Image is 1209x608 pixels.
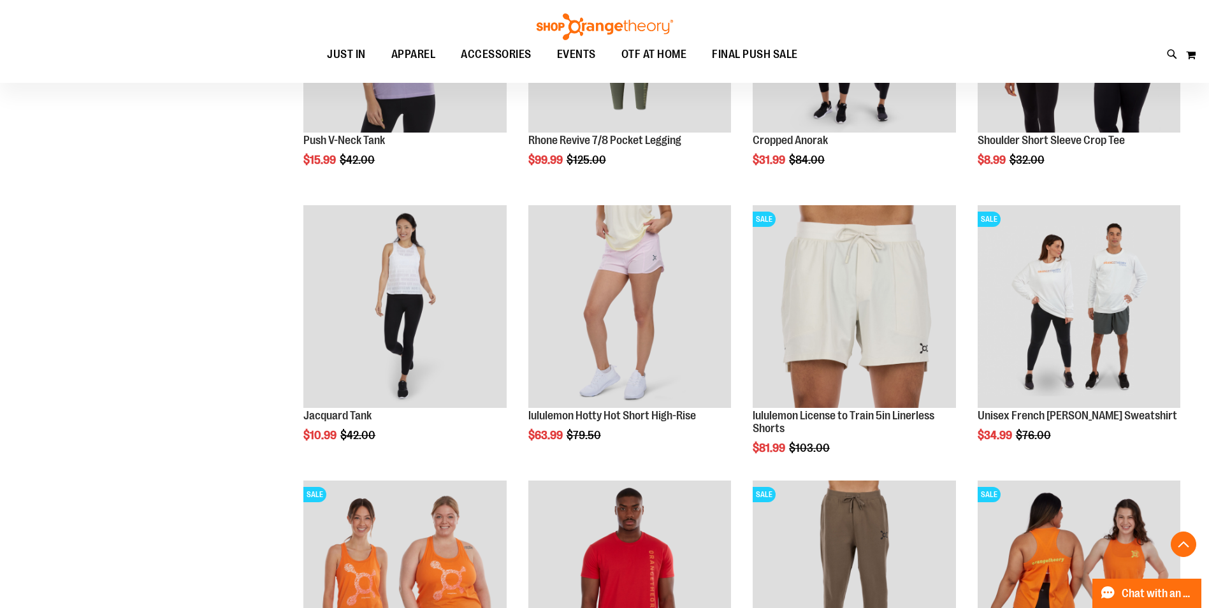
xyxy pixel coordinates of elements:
a: APPAREL [379,40,449,69]
a: lululemon Hotty Hot Short High-Rise [528,409,696,422]
span: EVENTS [557,40,596,69]
a: Unisex French Terry Crewneck Sweatshirt primary imageSALE [978,205,1180,410]
img: lululemon Hotty Hot Short High-Rise [528,205,731,408]
span: $84.00 [789,154,827,166]
img: lululemon License to Train 5in Linerless Shorts [753,205,955,408]
span: $15.99 [303,154,338,166]
a: lululemon License to Train 5in Linerless ShortsSALE [753,205,955,410]
span: $99.99 [528,154,565,166]
span: SALE [753,212,776,227]
span: $125.00 [567,154,608,166]
span: FINAL PUSH SALE [712,40,798,69]
span: $31.99 [753,154,787,166]
a: ACCESSORIES [448,40,544,69]
span: SALE [978,212,1001,227]
span: $76.00 [1016,429,1053,442]
a: lululemon License to Train 5in Linerless Shorts [753,409,934,435]
a: Shoulder Short Sleeve Crop Tee [978,134,1125,147]
a: Push V-Neck Tank [303,134,385,147]
a: FINAL PUSH SALE [699,40,811,69]
div: product [297,199,512,474]
span: $63.99 [528,429,565,442]
a: Unisex French [PERSON_NAME] Sweatshirt [978,409,1177,422]
span: ACCESSORIES [461,40,532,69]
a: EVENTS [544,40,609,69]
span: $8.99 [978,154,1008,166]
div: product [746,199,962,487]
img: Front view of Jacquard Tank [303,205,506,408]
span: SALE [978,487,1001,502]
a: Cropped Anorak [753,134,828,147]
img: Shop Orangetheory [535,13,675,40]
span: OTF AT HOME [621,40,687,69]
span: $42.00 [340,429,377,442]
a: OTF AT HOME [609,40,700,69]
span: $81.99 [753,442,787,454]
span: $42.00 [340,154,377,166]
a: Front view of Jacquard Tank [303,205,506,410]
a: Jacquard Tank [303,409,372,422]
span: SALE [753,487,776,502]
a: JUST IN [314,40,379,69]
span: Chat with an Expert [1122,588,1194,600]
span: JUST IN [327,40,366,69]
a: lululemon Hotty Hot Short High-Rise [528,205,731,410]
span: SALE [303,487,326,502]
button: Chat with an Expert [1092,579,1202,608]
div: product [522,199,737,474]
div: product [971,199,1187,474]
span: APPAREL [391,40,436,69]
span: $32.00 [1010,154,1046,166]
img: Unisex French Terry Crewneck Sweatshirt primary image [978,205,1180,408]
button: Back To Top [1171,532,1196,557]
span: $34.99 [978,429,1014,442]
span: $79.50 [567,429,603,442]
span: $10.99 [303,429,338,442]
a: Rhone Revive 7/8 Pocket Legging [528,134,681,147]
span: $103.00 [789,442,832,454]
